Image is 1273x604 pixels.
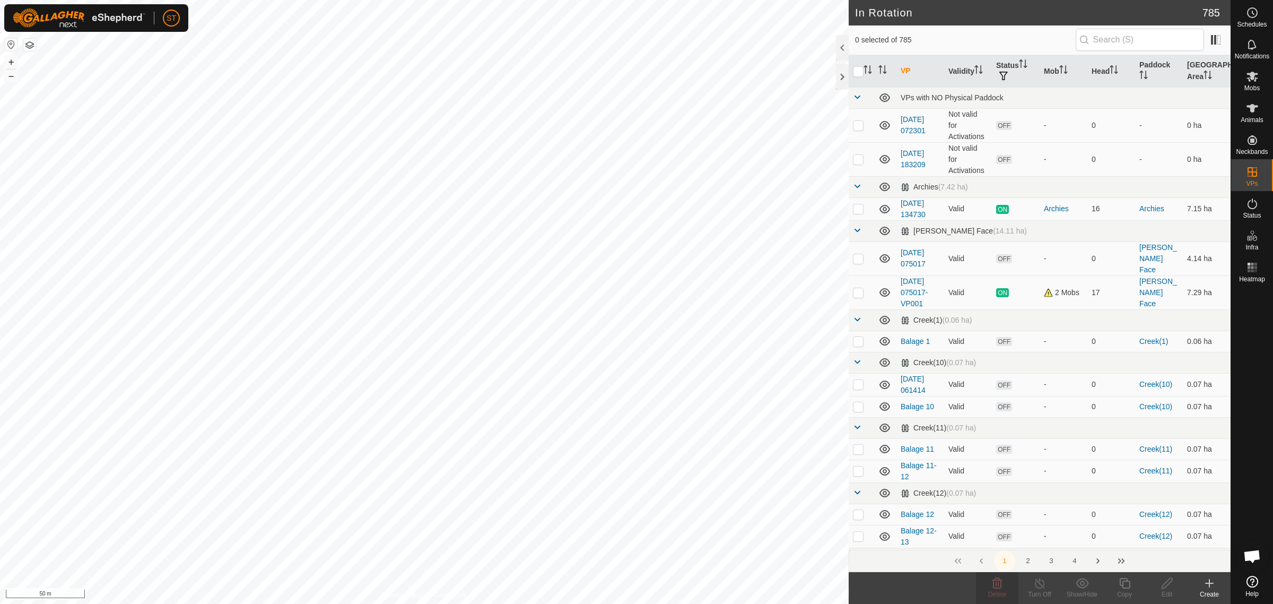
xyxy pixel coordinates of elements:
[1087,460,1135,482] td: 0
[996,155,1012,164] span: OFF
[996,532,1012,541] span: OFF
[996,402,1012,411] span: OFF
[1111,550,1132,572] button: Last Page
[901,316,972,325] div: Creek(1)
[1139,204,1164,213] a: Archies
[1235,53,1269,59] span: Notifications
[13,8,145,28] img: Gallagher Logo
[1139,72,1148,81] p-sorticon: Activate to sort
[1183,373,1231,396] td: 0.07 ha
[1044,287,1083,298] div: 2 Mobs
[946,424,976,432] span: (0.07 ha)
[1087,331,1135,352] td: 0
[1087,55,1135,88] th: Head
[901,461,937,481] a: Balage 11-12
[944,275,992,309] td: Valid
[901,115,926,135] a: [DATE] 072301
[1061,590,1103,599] div: Show/Hide
[946,358,976,367] span: (0.07 ha)
[1135,55,1183,88] th: Paddock
[1183,525,1231,548] td: 0.07 ha
[23,39,36,51] button: Map Layers
[1139,445,1172,453] a: Creek(11)
[1183,142,1231,176] td: 0 ha
[996,467,1012,476] span: OFF
[1139,402,1172,411] a: Creek(10)
[901,358,976,367] div: Creek(10)
[1044,120,1083,131] div: -
[944,197,992,220] td: Valid
[1059,67,1068,75] p-sorticon: Activate to sort
[944,142,992,176] td: Not valid for Activations
[901,527,937,546] a: Balage 12-13
[996,288,1009,297] span: ON
[1236,540,1268,572] div: Open chat
[1245,244,1258,251] span: Infra
[5,70,18,82] button: –
[167,13,176,24] span: ST
[944,460,992,482] td: Valid
[1087,438,1135,460] td: 0
[996,510,1012,519] span: OFF
[974,67,983,75] p-sorticon: Activate to sort
[901,402,934,411] a: Balage 10
[1241,117,1263,123] span: Animals
[944,396,992,417] td: Valid
[944,373,992,396] td: Valid
[1087,525,1135,548] td: 0
[1019,61,1027,70] p-sorticon: Activate to sort
[1087,275,1135,309] td: 17
[878,67,887,75] p-sorticon: Activate to sort
[901,489,976,498] div: Creek(12)
[855,34,1076,46] span: 0 selected of 785
[1183,331,1231,352] td: 0.06 ha
[944,525,992,548] td: Valid
[1202,5,1220,21] span: 785
[901,445,934,453] a: Balage 11
[996,337,1012,346] span: OFF
[1087,142,1135,176] td: 0
[901,248,926,268] a: [DATE] 075017
[1041,550,1062,572] button: 3
[1017,550,1039,572] button: 2
[1183,241,1231,275] td: 4.14 ha
[1040,55,1087,88] th: Mob
[1087,396,1135,417] td: 0
[1139,243,1177,274] a: [PERSON_NAME] Face
[1087,241,1135,275] td: 0
[901,149,926,169] a: [DATE] 183209
[1110,67,1118,75] p-sorticon: Activate to sort
[1183,438,1231,460] td: 0.07 ha
[944,438,992,460] td: Valid
[901,510,934,519] a: Balage 12
[938,183,968,191] span: (7.42 ha)
[1044,465,1083,477] div: -
[1183,396,1231,417] td: 0.07 ha
[996,121,1012,130] span: OFF
[1139,510,1172,519] a: Creek(12)
[1135,108,1183,142] td: -
[944,241,992,275] td: Valid
[992,55,1040,88] th: Status
[901,93,1226,102] div: VPs with NO Physical Paddock
[1087,373,1135,396] td: 0
[901,375,926,394] a: [DATE] 061414
[944,504,992,525] td: Valid
[994,550,1015,572] button: 1
[1236,149,1268,155] span: Neckbands
[1183,504,1231,525] td: 0.07 ha
[944,55,992,88] th: Validity
[864,67,872,75] p-sorticon: Activate to sort
[996,445,1012,454] span: OFF
[1087,504,1135,525] td: 0
[993,227,1027,235] span: (14.11 ha)
[1244,85,1260,91] span: Mobs
[1135,142,1183,176] td: -
[988,591,1007,598] span: Delete
[1231,572,1273,601] a: Help
[1044,401,1083,412] div: -
[1188,590,1231,599] div: Create
[1044,336,1083,347] div: -
[1044,444,1083,455] div: -
[1044,509,1083,520] div: -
